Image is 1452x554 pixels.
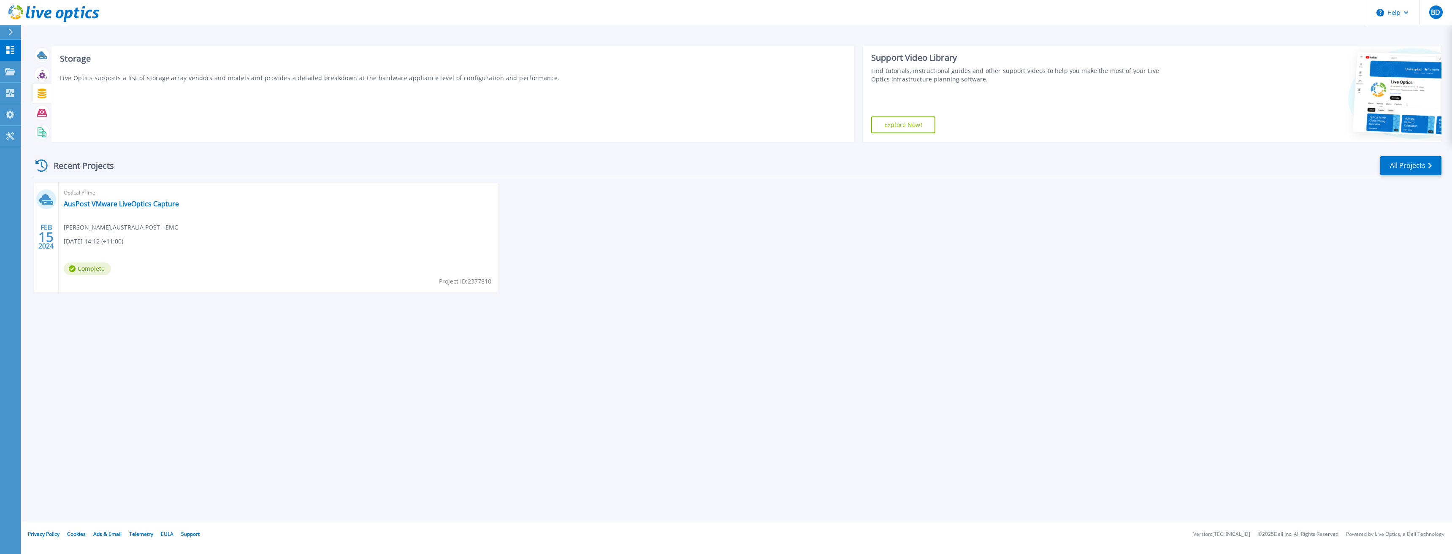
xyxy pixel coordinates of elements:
[871,52,1173,63] div: Support Video Library
[181,530,200,538] a: Support
[1380,156,1441,175] a: All Projects
[1258,532,1338,537] li: © 2025 Dell Inc. All Rights Reserved
[67,530,86,538] a: Cookies
[64,262,111,275] span: Complete
[93,530,122,538] a: Ads & Email
[161,530,173,538] a: EULA
[28,530,60,538] a: Privacy Policy
[1431,9,1440,16] span: BD
[64,200,179,208] a: AusPost VMware LiveOptics Capture
[1346,532,1444,537] li: Powered by Live Optics, a Dell Technology
[129,530,153,538] a: Telemetry
[439,277,491,286] span: Project ID: 2377810
[1193,532,1250,537] li: Version: [TECHNICAL_ID]
[64,237,123,246] span: [DATE] 14:12 (+11:00)
[64,223,178,232] span: [PERSON_NAME] , AUSTRALIA POST - EMC
[38,222,54,252] div: FEB 2024
[38,233,54,241] span: 15
[60,73,846,82] p: Live Optics supports a list of storage array vendors and models and provides a detailed breakdown...
[64,188,493,197] span: Optical Prime
[871,67,1173,84] div: Find tutorials, instructional guides and other support videos to help you make the most of your L...
[33,155,125,176] div: Recent Projects
[871,116,935,133] a: Explore Now!
[60,54,846,63] h3: Storage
